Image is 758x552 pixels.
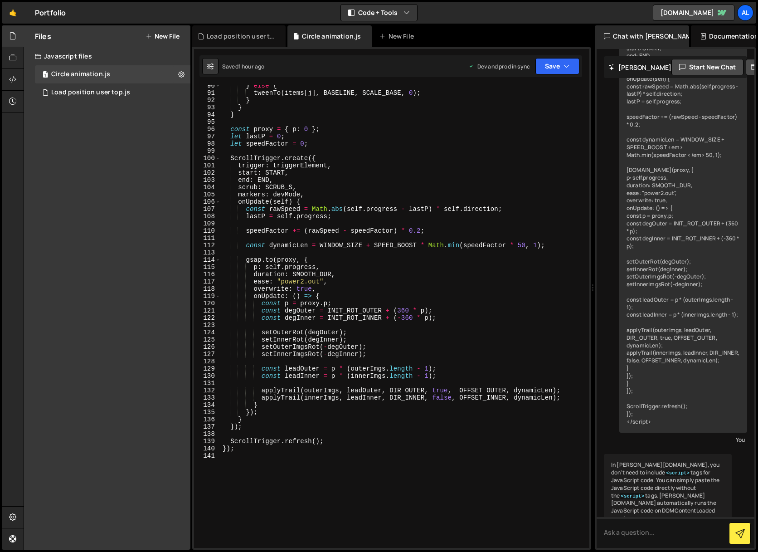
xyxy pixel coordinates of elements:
[24,47,190,65] div: Javascript files
[194,438,221,445] div: 139
[51,88,130,97] div: Load position user top.js
[665,470,690,476] code: <script>
[194,111,221,118] div: 94
[222,63,264,70] div: Saved
[194,89,221,97] div: 91
[194,285,221,293] div: 118
[194,278,221,285] div: 117
[737,5,753,21] a: Al
[194,227,221,234] div: 110
[194,293,221,300] div: 119
[238,63,265,70] div: 1 hour ago
[51,70,110,78] div: Circle animation.js
[194,401,221,409] div: 134
[35,83,190,102] div: 16520/44834.js
[194,140,221,147] div: 98
[302,32,361,41] div: Circle animation.js
[194,198,221,205] div: 106
[194,169,221,176] div: 102
[194,358,221,365] div: 128
[379,32,417,41] div: New File
[194,336,221,343] div: 125
[194,430,221,438] div: 138
[620,493,645,499] code: <script>
[194,329,221,336] div: 124
[194,409,221,416] div: 135
[194,416,221,423] div: 136
[535,58,579,74] button: Save
[194,155,221,162] div: 100
[194,191,221,198] div: 105
[194,184,221,191] div: 104
[194,220,221,227] div: 109
[194,343,221,351] div: 126
[194,307,221,314] div: 121
[194,176,221,184] div: 103
[194,452,221,459] div: 141
[194,162,221,169] div: 101
[2,2,24,24] a: 🤙
[194,372,221,380] div: 130
[194,314,221,322] div: 122
[194,322,221,329] div: 123
[194,351,221,358] div: 127
[671,59,743,75] button: Start new chat
[194,97,221,104] div: 92
[194,213,221,220] div: 108
[194,147,221,155] div: 99
[691,25,756,47] div: Documentation
[194,394,221,401] div: 133
[43,72,48,79] span: 1
[194,234,221,242] div: 111
[194,300,221,307] div: 120
[608,63,671,72] h2: [PERSON_NAME]
[194,271,221,278] div: 116
[194,365,221,372] div: 129
[194,133,221,140] div: 97
[194,256,221,264] div: 114
[207,32,275,41] div: Load position user top.js
[194,126,221,133] div: 96
[194,380,221,387] div: 131
[341,5,417,21] button: Code + Tools
[194,82,221,89] div: 90
[194,104,221,111] div: 93
[35,65,190,83] div: 16520/44831.js
[146,33,180,40] button: New File
[35,7,66,18] div: Portfolio
[194,264,221,271] div: 115
[194,249,221,256] div: 113
[194,205,221,213] div: 107
[468,63,530,70] div: Dev and prod in sync
[194,118,221,126] div: 95
[622,435,745,445] div: You
[595,25,689,47] div: Chat with [PERSON_NAME]
[194,242,221,249] div: 112
[194,423,221,430] div: 137
[653,5,734,21] a: [DOMAIN_NAME]
[194,445,221,452] div: 140
[35,31,51,41] h2: Files
[194,387,221,394] div: 132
